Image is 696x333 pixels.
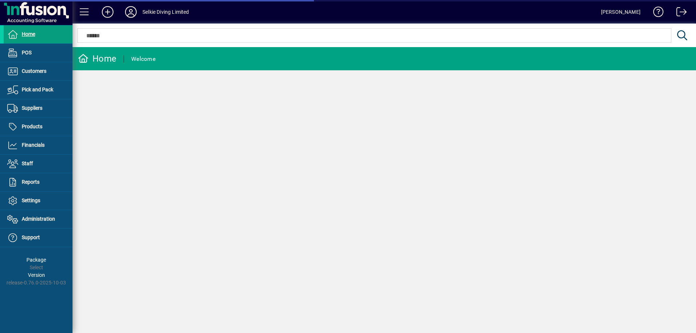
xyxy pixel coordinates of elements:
div: [PERSON_NAME] [601,6,641,18]
span: POS [22,50,32,55]
a: Logout [671,1,687,25]
span: Version [28,272,45,278]
a: Reports [4,173,72,191]
span: Support [22,234,40,240]
div: Selkie Diving Limited [142,6,189,18]
span: Pick and Pack [22,87,53,92]
a: Knowledge Base [648,1,664,25]
span: Package [26,257,46,263]
span: Administration [22,216,55,222]
span: Products [22,124,42,129]
button: Profile [119,5,142,18]
span: Staff [22,161,33,166]
a: Pick and Pack [4,81,72,99]
span: Settings [22,197,40,203]
button: Add [96,5,119,18]
a: Financials [4,136,72,154]
span: Customers [22,68,46,74]
a: POS [4,44,72,62]
a: Products [4,118,72,136]
a: Customers [4,62,72,80]
span: Suppliers [22,105,42,111]
span: Home [22,31,35,37]
div: Welcome [131,53,156,65]
span: Financials [22,142,45,148]
div: Home [78,53,116,64]
a: Administration [4,210,72,228]
a: Settings [4,192,72,210]
a: Staff [4,155,72,173]
span: Reports [22,179,40,185]
a: Support [4,229,72,247]
a: Suppliers [4,99,72,117]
